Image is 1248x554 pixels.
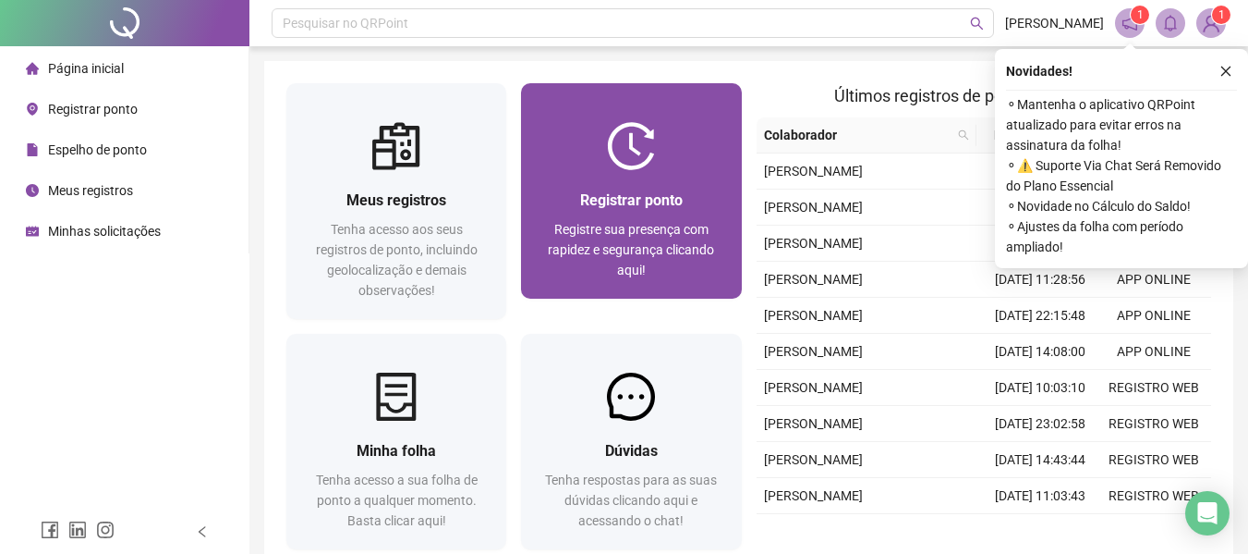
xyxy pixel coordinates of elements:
[26,143,39,156] span: file
[357,442,436,460] span: Minha folha
[521,83,741,299] a: Registrar pontoRegistre sua presença com rapidez e segurança clicando aqui!
[548,222,714,277] span: Registre sua presença com rapidez e segurança clicando aqui!
[580,191,683,209] span: Registrar ponto
[196,525,209,538] span: left
[1097,406,1211,442] td: REGISTRO WEB
[764,272,863,287] span: [PERSON_NAME]
[764,200,863,215] span: [PERSON_NAME]
[316,473,478,528] span: Tenha acesso a sua folha de ponto a qualquer momento. Basta clicar aqui!
[48,102,138,117] span: Registrar ponto
[1218,8,1225,21] span: 1
[984,334,1097,370] td: [DATE] 14:08:00
[834,86,1133,105] span: Últimos registros de ponto sincronizados
[970,17,984,31] span: search
[68,521,87,539] span: linkedin
[41,521,59,539] span: facebook
[1097,262,1211,298] td: APP ONLINE
[1097,298,1211,334] td: APP ONLINE
[1212,6,1230,24] sup: Atualize o seu contato no menu Meus Dados
[984,190,1097,226] td: [DATE] 15:41:28
[984,478,1097,514] td: [DATE] 11:03:43
[1219,65,1232,78] span: close
[1162,15,1179,31] span: bell
[984,226,1097,262] td: [DATE] 14:42:48
[954,121,973,149] span: search
[1006,61,1072,81] span: Novidades !
[1097,514,1211,550] td: REGISTRO WEB
[26,103,39,116] span: environment
[1185,491,1230,536] div: Open Intercom Messenger
[764,164,863,179] span: [PERSON_NAME]
[1137,8,1144,21] span: 1
[26,225,39,238] span: schedule
[96,521,115,539] span: instagram
[958,129,969,141] span: search
[1006,216,1237,257] span: ⚬ Ajustes da folha com período ampliado!
[1131,6,1149,24] sup: 1
[1097,478,1211,514] td: REGISTRO WEB
[984,514,1097,550] td: [DATE] 23:01:07
[984,262,1097,298] td: [DATE] 11:28:56
[1097,370,1211,406] td: REGISTRO WEB
[286,83,506,319] a: Meus registrosTenha acesso aos seus registros de ponto, incluindo geolocalização e demais observa...
[984,370,1097,406] td: [DATE] 10:03:10
[764,344,863,359] span: [PERSON_NAME]
[764,488,863,503] span: [PERSON_NAME]
[1006,196,1237,216] span: ⚬ Novidade no Cálculo do Saldo!
[605,442,658,460] span: Dúvidas
[26,184,39,197] span: clock-circle
[764,236,863,251] span: [PERSON_NAME]
[984,154,1097,190] td: [DATE] 22:58:39
[48,142,147,157] span: Espelho de ponto
[764,125,951,145] span: Colaborador
[48,183,133,198] span: Meus registros
[346,191,446,209] span: Meus registros
[984,406,1097,442] td: [DATE] 23:02:58
[984,298,1097,334] td: [DATE] 22:15:48
[316,222,478,298] span: Tenha acesso aos seus registros de ponto, incluindo geolocalização e demais observações!
[764,452,863,467] span: [PERSON_NAME]
[1097,334,1211,370] td: APP ONLINE
[286,334,506,549] a: Minha folhaTenha acesso a sua folha de ponto a qualquer momento. Basta clicar aqui!
[1005,13,1104,33] span: [PERSON_NAME]
[545,473,717,528] span: Tenha respostas para as suas dúvidas clicando aqui e acessando o chat!
[48,61,124,76] span: Página inicial
[521,334,741,549] a: DúvidasTenha respostas para as suas dúvidas clicando aqui e acessando o chat!
[26,62,39,75] span: home
[976,117,1086,154] th: Data/Hora
[1121,15,1138,31] span: notification
[48,224,161,239] span: Minhas solicitações
[764,308,863,323] span: [PERSON_NAME]
[1197,9,1225,37] img: 93903
[1097,442,1211,478] td: REGISTRO WEB
[764,416,863,431] span: [PERSON_NAME]
[1006,94,1237,155] span: ⚬ Mantenha o aplicativo QRPoint atualizado para evitar erros na assinatura da folha!
[984,125,1064,145] span: Data/Hora
[984,442,1097,478] td: [DATE] 14:43:44
[764,380,863,395] span: [PERSON_NAME]
[1006,155,1237,196] span: ⚬ ⚠️ Suporte Via Chat Será Removido do Plano Essencial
